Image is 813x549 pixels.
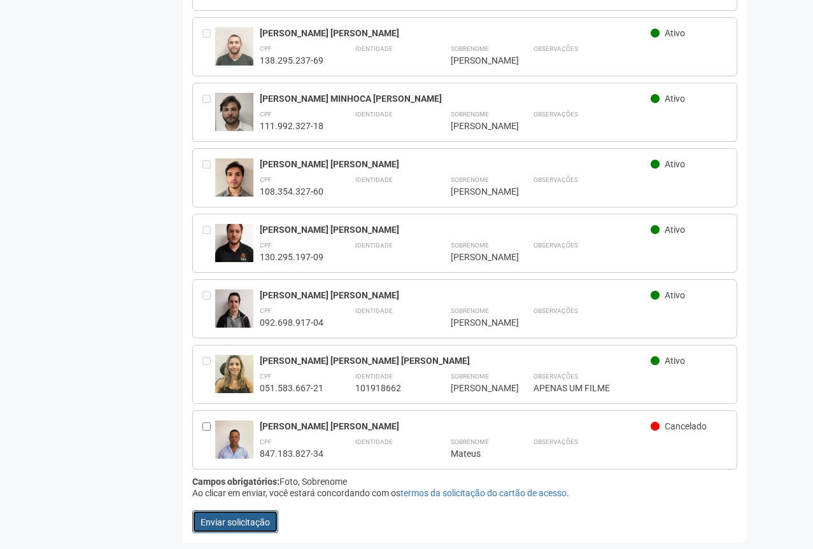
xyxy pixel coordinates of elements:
[260,421,399,431] font: [PERSON_NAME] [PERSON_NAME]
[451,438,489,445] font: Sobrenome
[665,421,707,431] font: Cancelado
[665,94,685,104] font: Ativo
[192,510,278,533] button: Enviar solicitação
[451,448,481,459] font: Mateus
[534,242,578,249] font: Observações
[451,111,489,118] font: Sobrenome
[534,383,610,393] font: APENAS UM FILME
[260,45,272,52] font: CPF
[192,488,400,498] font: Ao clicar em enviar, você estará concordando com os
[534,111,578,118] font: Observações
[215,289,253,328] img: user.jpg
[260,373,272,380] font: CPF
[260,111,272,118] font: CPF
[215,355,253,393] img: user.jpg
[215,224,253,262] img: user.jpg
[192,476,279,487] font: Campos obrigatórios:
[260,448,323,459] font: 847.183.827-34
[260,186,323,197] font: 108.354.327-60
[355,383,401,393] font: 101918662
[260,438,272,445] font: CPF
[451,252,519,262] font: [PERSON_NAME]
[534,438,578,445] font: Observações
[355,373,393,380] font: Identidade
[202,93,215,132] div: Entre em contato com a Administração para solicitar cancelamento ou 2ª via
[355,176,393,183] font: Identidade
[260,225,399,235] font: [PERSON_NAME] [PERSON_NAME]
[534,373,578,380] font: Observações
[215,158,253,201] img: user.jpg
[260,159,399,169] font: [PERSON_NAME] [PERSON_NAME]
[260,252,323,262] font: 130.295.197-09
[260,176,272,183] font: CPF
[665,290,685,300] font: Ativo
[355,242,393,249] font: Identidade
[202,289,215,328] div: Entre em contato com a Administração para solicitar cancelamento ou 2ª via
[260,383,323,393] font: 051.583.667-21
[567,488,569,498] font: .
[202,224,215,263] div: Entre em contato com a Administração para solicitar cancelamento ou 2ª via
[665,28,685,38] font: Ativo
[260,94,442,104] font: [PERSON_NAME] MINHOCA [PERSON_NAME]
[451,176,489,183] font: Sobrenome
[451,242,489,249] font: Sobrenome
[260,121,323,131] font: 111.992.327-18
[665,356,685,366] font: Ativo
[260,290,399,300] font: [PERSON_NAME] [PERSON_NAME]
[355,111,393,118] font: Identidade
[400,488,567,498] a: termos da solicitação do cartão de acesso
[260,242,272,249] font: CPF
[451,317,519,328] font: [PERSON_NAME]
[202,27,215,66] div: Entre em contato com a Administração para solicitar cancelamento ou 2ª via
[451,121,519,131] font: [PERSON_NAME]
[355,45,393,52] font: Identidade
[260,28,399,38] font: [PERSON_NAME] [PERSON_NAME]
[202,355,215,394] div: Entre em contato com a Administração para solicitar cancelamento ou 2ª via
[355,307,393,314] font: Identidade
[451,307,489,314] font: Sobrenome
[534,176,578,183] font: Observações
[665,159,685,169] font: Ativo
[665,225,685,235] font: Ativo
[260,307,272,314] font: CPF
[202,158,215,197] div: Entre em contato com a Administração para solicitar cancelamento ou 2ª via
[451,383,519,393] font: [PERSON_NAME]
[355,438,393,445] font: Identidade
[534,45,578,52] font: Observações
[451,45,489,52] font: Sobrenome
[215,27,253,78] img: user.jpg
[279,476,347,487] font: Foto, Sobrenome
[260,55,323,66] font: 138.295.237-69
[215,93,253,148] img: user.jpg
[451,186,519,197] font: [PERSON_NAME]
[215,420,253,465] img: user.jpg
[201,517,270,527] font: Enviar solicitação
[534,307,578,314] font: Observações
[451,55,519,66] font: [PERSON_NAME]
[260,356,470,366] font: [PERSON_NAME] [PERSON_NAME] [PERSON_NAME]
[451,373,489,380] font: Sobrenome
[260,317,323,328] font: 092.698.917-04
